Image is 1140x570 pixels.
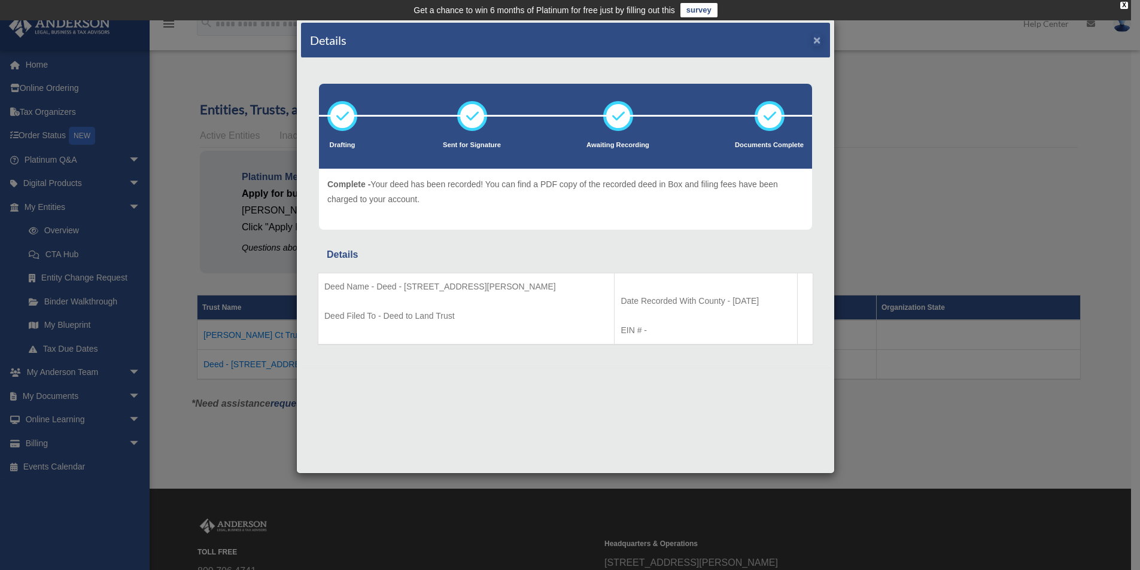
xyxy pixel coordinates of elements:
[324,309,608,324] p: Deed Filed To - Deed to Land Trust
[327,139,357,151] p: Drafting
[443,139,501,151] p: Sent for Signature
[327,246,804,263] div: Details
[586,139,649,151] p: Awaiting Recording
[735,139,804,151] p: Documents Complete
[324,279,608,294] p: Deed Name - Deed - [STREET_ADDRESS][PERSON_NAME]
[310,32,346,48] h4: Details
[327,179,370,189] span: Complete -
[680,3,718,17] a: survey
[414,3,675,17] div: Get a chance to win 6 months of Platinum for free just by filling out this
[327,177,804,206] p: Your deed has been recorded! You can find a PDF copy of the recorded deed in Box and filing fees ...
[1120,2,1128,9] div: close
[813,33,821,46] button: ×
[621,294,791,309] p: Date Recorded With County - [DATE]
[621,323,791,338] p: EIN # -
